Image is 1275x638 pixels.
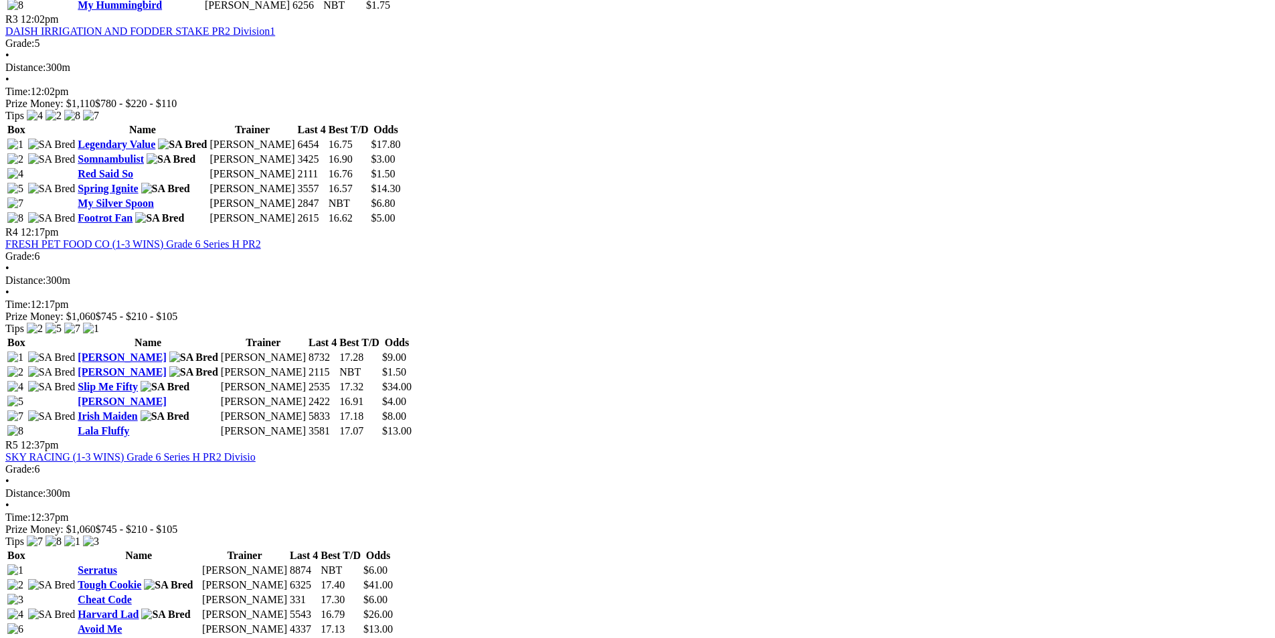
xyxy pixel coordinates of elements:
[28,212,76,224] img: SA Bred
[5,226,18,238] span: R4
[320,578,361,592] td: 17.40
[64,323,80,335] img: 7
[141,410,189,422] img: SA Bred
[141,609,190,621] img: SA Bred
[141,183,190,195] img: SA Bred
[7,564,23,576] img: 1
[5,536,24,547] span: Tips
[28,139,76,151] img: SA Bred
[328,212,369,225] td: 16.62
[5,274,46,286] span: Distance:
[96,524,178,535] span: $745 - $210 - $105
[363,579,393,590] span: $41.00
[5,74,9,85] span: •
[7,425,23,437] img: 8
[144,579,193,591] img: SA Bred
[7,623,23,635] img: 6
[382,351,406,363] span: $9.00
[78,579,141,590] a: Tough Cookie
[308,410,337,423] td: 5833
[371,168,396,179] span: $1.50
[201,608,288,621] td: [PERSON_NAME]
[5,274,1270,287] div: 300m
[363,623,393,635] span: $13.00
[5,311,1270,323] div: Prize Money: $1,060
[141,381,189,393] img: SA Bred
[7,337,25,348] span: Box
[28,609,76,621] img: SA Bred
[5,511,1270,524] div: 12:37pm
[28,366,76,378] img: SA Bred
[5,50,9,61] span: •
[46,323,62,335] img: 5
[320,549,361,562] th: Best T/D
[5,463,35,475] span: Grade:
[78,212,133,224] a: Footrot Fan
[5,262,9,274] span: •
[339,395,380,408] td: 16.91
[220,366,307,379] td: [PERSON_NAME]
[339,380,380,394] td: 17.32
[339,424,380,438] td: 17.07
[297,182,327,195] td: 3557
[201,549,288,562] th: Trainer
[7,410,23,422] img: 7
[96,311,178,322] span: $745 - $210 - $105
[339,336,380,349] th: Best T/D
[28,351,76,364] img: SA Bred
[7,550,25,561] span: Box
[201,564,288,577] td: [PERSON_NAME]
[209,182,295,195] td: [PERSON_NAME]
[201,593,288,607] td: [PERSON_NAME]
[371,212,396,224] span: $5.00
[5,463,1270,475] div: 6
[209,167,295,181] td: [PERSON_NAME]
[27,536,43,548] img: 7
[289,564,319,577] td: 8874
[220,380,307,394] td: [PERSON_NAME]
[328,123,369,137] th: Best T/D
[308,336,337,349] th: Last 4
[5,238,261,250] a: FRESH PET FOOD CO (1-3 WINS) Grade 6 Series H PR2
[5,86,31,97] span: Time:
[297,167,327,181] td: 2111
[78,168,133,179] a: Red Said So
[5,524,1270,536] div: Prize Money: $1,060
[308,424,337,438] td: 3581
[382,396,406,407] span: $4.00
[5,250,1270,262] div: 6
[5,499,9,511] span: •
[289,608,319,621] td: 5543
[328,167,369,181] td: 16.76
[5,299,1270,311] div: 12:17pm
[5,487,1270,499] div: 300m
[363,564,388,576] span: $6.00
[46,536,62,548] img: 8
[78,197,154,209] a: My Silver Spoon
[382,381,412,392] span: $34.00
[7,381,23,393] img: 4
[339,366,380,379] td: NBT
[7,139,23,151] img: 1
[297,197,327,210] td: 2847
[381,336,412,349] th: Odds
[5,110,24,121] span: Tips
[7,609,23,621] img: 4
[7,124,25,135] span: Box
[78,366,166,378] a: [PERSON_NAME]
[220,410,307,423] td: [PERSON_NAME]
[5,13,18,25] span: R3
[308,395,337,408] td: 2422
[5,323,24,334] span: Tips
[209,138,295,151] td: [PERSON_NAME]
[77,123,207,137] th: Name
[289,549,319,562] th: Last 4
[7,351,23,364] img: 1
[297,123,327,137] th: Last 4
[328,197,369,210] td: NBT
[5,299,31,310] span: Time:
[371,153,396,165] span: $3.00
[5,439,18,451] span: R5
[169,366,218,378] img: SA Bred
[339,410,380,423] td: 17.18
